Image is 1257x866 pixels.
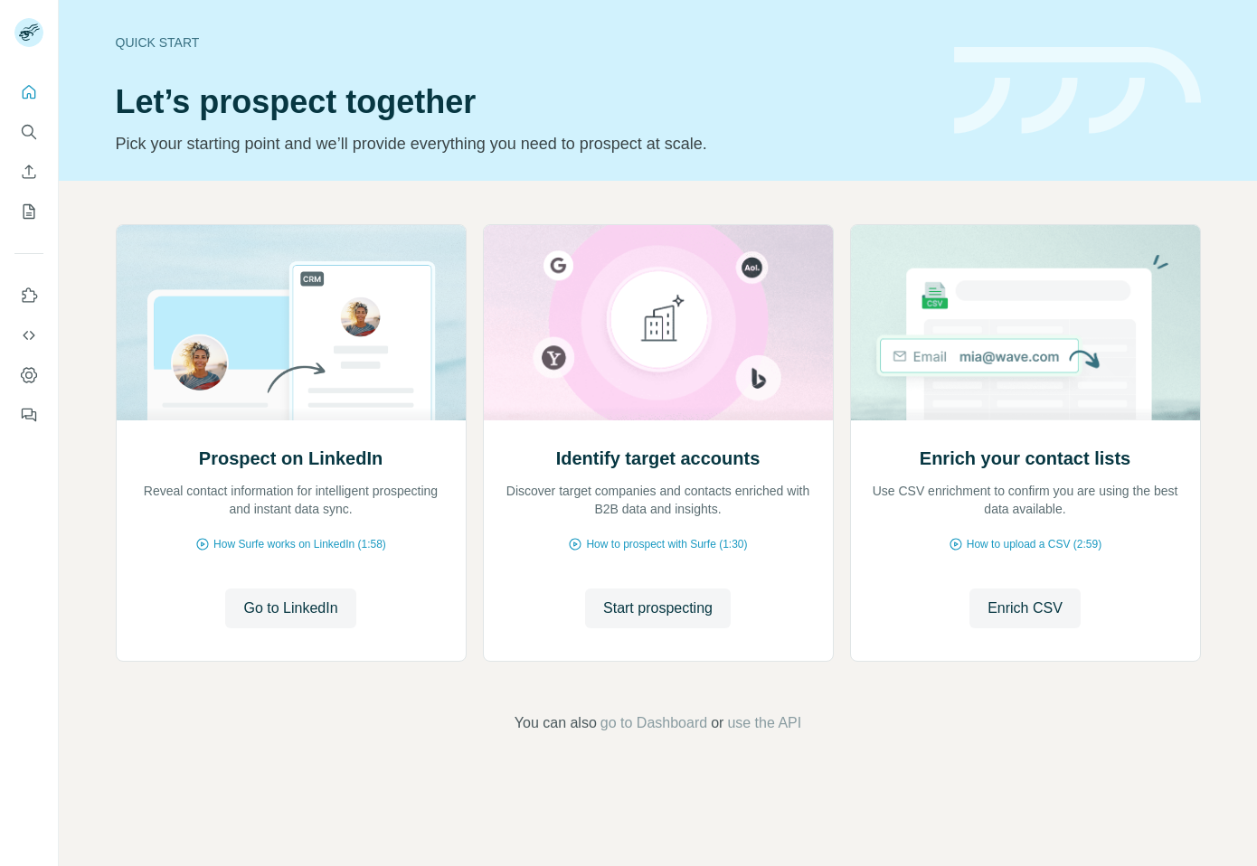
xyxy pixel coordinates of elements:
[711,712,723,734] span: or
[199,446,383,471] h2: Prospect on LinkedIn
[116,131,932,156] p: Pick your starting point and we’ll provide everything you need to prospect at scale.
[14,76,43,108] button: Quick start
[515,712,597,734] span: You can also
[116,33,932,52] div: Quick start
[14,279,43,312] button: Use Surfe on LinkedIn
[954,47,1201,135] img: banner
[483,225,834,420] img: Identify target accounts
[967,536,1101,552] span: How to upload a CSV (2:59)
[14,319,43,352] button: Use Surfe API
[585,588,731,628] button: Start prospecting
[969,588,1081,628] button: Enrich CSV
[920,446,1130,471] h2: Enrich your contact lists
[116,225,467,420] img: Prospect on LinkedIn
[603,598,713,619] span: Start prospecting
[135,482,448,518] p: Reveal contact information for intelligent prospecting and instant data sync.
[243,598,337,619] span: Go to LinkedIn
[116,84,932,120] h1: Let’s prospect together
[556,446,761,471] h2: Identify target accounts
[14,399,43,431] button: Feedback
[850,225,1201,420] img: Enrich your contact lists
[502,482,815,518] p: Discover target companies and contacts enriched with B2B data and insights.
[869,482,1182,518] p: Use CSV enrichment to confirm you are using the best data available.
[14,195,43,228] button: My lists
[600,712,707,734] button: go to Dashboard
[14,359,43,391] button: Dashboard
[586,536,747,552] span: How to prospect with Surfe (1:30)
[14,116,43,148] button: Search
[225,588,355,628] button: Go to LinkedIn
[14,155,43,188] button: Enrich CSV
[988,598,1063,619] span: Enrich CSV
[213,536,386,552] span: How Surfe works on LinkedIn (1:58)
[727,712,801,734] button: use the API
